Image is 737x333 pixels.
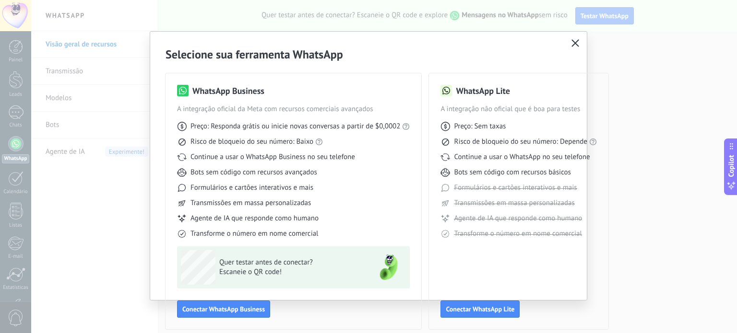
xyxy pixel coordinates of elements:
span: Risco de bloqueio do seu número: Baixo [190,137,313,147]
span: Preço: Responda grátis ou inicie novas conversas a partir de $0,0002 [190,122,400,131]
span: Transforme o número em nome comercial [454,229,582,239]
span: Conectar WhatsApp Business [182,306,265,312]
span: A integração não oficial que é boa para testes [440,104,597,114]
span: Transmissões em massa personalizadas [454,198,574,208]
img: green-phone.png [371,250,406,285]
span: Bots sem código com recursos avançados [190,168,317,177]
span: Transforme o número em nome comercial [190,229,318,239]
span: Risco de bloqueio do seu número: Depende [454,137,587,147]
button: Conectar WhatsApp Lite [440,300,520,318]
span: Formulários e cartões interativos e mais [190,183,313,193]
span: Bots sem código com recursos básicos [454,168,571,177]
span: Continue a usar o WhatsApp Business no seu telefone [190,152,355,162]
button: Conectar WhatsApp Business [177,300,270,318]
span: Continue a usar o WhatsApp no seu telefone [454,152,590,162]
h3: WhatsApp Business [192,85,264,97]
span: Agente de IA que responde como humano [454,214,582,223]
h3: WhatsApp Lite [456,85,510,97]
span: Agente de IA que responde como humano [190,214,319,223]
span: Preço: Sem taxas [454,122,506,131]
span: Quer testar antes de conectar? [219,258,359,267]
span: Copilot [726,155,736,177]
h2: Selecione sua ferramenta WhatsApp [166,47,571,62]
span: Escaneie o QR code! [219,267,359,277]
span: Transmissões em massa personalizadas [190,198,311,208]
span: Conectar WhatsApp Lite [446,306,514,312]
span: A integração oficial da Meta com recursos comerciais avançados [177,104,410,114]
span: Formulários e cartões interativos e mais [454,183,577,193]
